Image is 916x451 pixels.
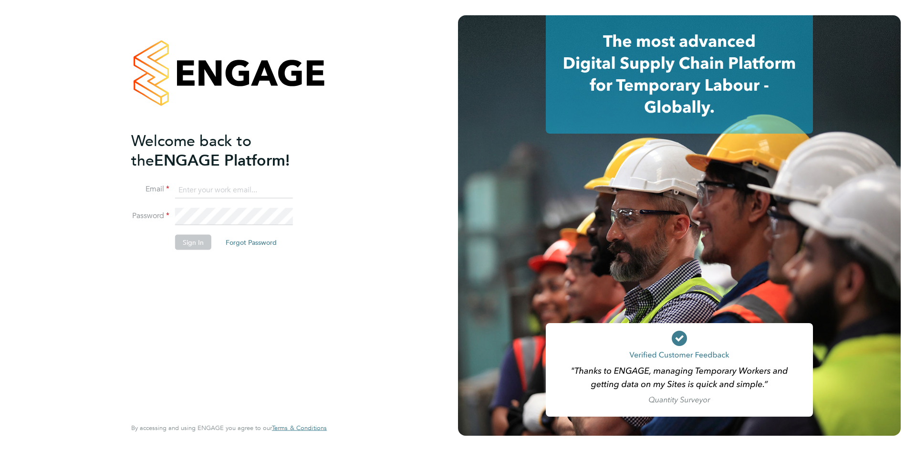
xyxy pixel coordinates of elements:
h2: ENGAGE Platform! [131,131,317,170]
label: Email [131,184,169,194]
button: Sign In [175,235,211,250]
label: Password [131,211,169,221]
input: Enter your work email... [175,181,293,199]
a: Terms & Conditions [272,424,327,432]
span: Welcome back to the [131,131,251,169]
span: By accessing and using ENGAGE you agree to our [131,424,327,432]
button: Forgot Password [218,235,284,250]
